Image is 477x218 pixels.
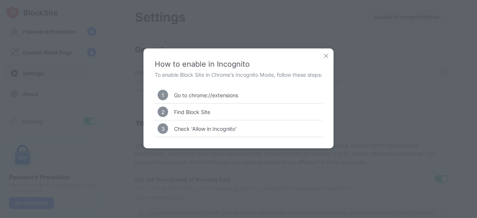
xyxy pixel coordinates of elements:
[155,60,322,69] div: How to enable in Incognito
[174,92,238,98] div: Go to chrome://extensions
[155,72,322,78] div: To enable Block Site in Chrome’s Incognito Mode, follow these steps:
[158,123,168,134] div: 3
[322,52,330,60] img: x-button.svg
[174,126,237,132] div: Check 'Allow in Incognito'
[158,107,168,117] div: 2
[174,109,210,115] div: Find Block Site
[158,90,168,100] div: 1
